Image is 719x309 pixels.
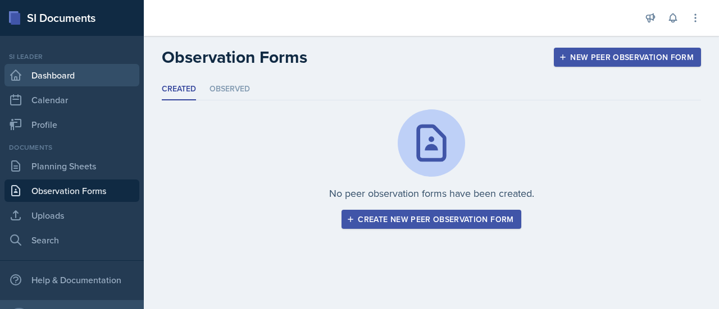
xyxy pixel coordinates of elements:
[4,142,139,153] div: Documents
[342,210,521,229] button: Create new peer observation form
[4,269,139,291] div: Help & Documentation
[4,113,139,136] a: Profile
[162,47,307,67] h2: Observation Forms
[4,64,139,86] a: Dashboard
[210,79,250,100] li: Observed
[4,89,139,111] a: Calendar
[561,53,694,62] div: New Peer Observation Form
[329,186,534,201] p: No peer observation forms have been created.
[349,215,513,224] div: Create new peer observation form
[4,229,139,251] a: Search
[4,52,139,62] div: Si leader
[4,204,139,227] a: Uploads
[4,155,139,177] a: Planning Sheets
[4,179,139,202] a: Observation Forms
[554,48,701,67] button: New Peer Observation Form
[162,79,196,100] li: Created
